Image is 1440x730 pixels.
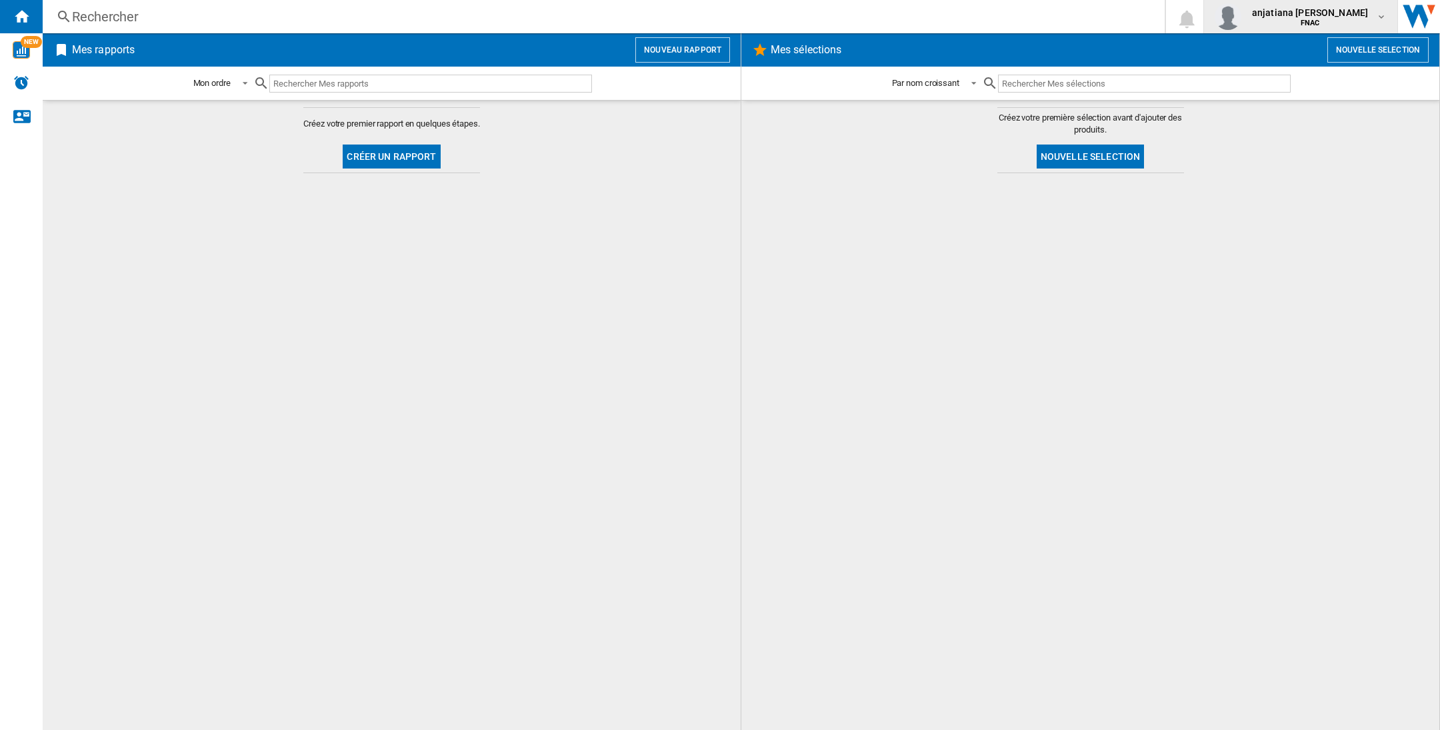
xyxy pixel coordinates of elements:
[1215,3,1241,30] img: profile.jpg
[635,37,730,63] button: Nouveau rapport
[72,7,1130,26] div: Rechercher
[21,36,42,48] span: NEW
[1327,37,1429,63] button: Nouvelle selection
[13,41,30,59] img: wise-card.svg
[1301,19,1320,27] b: FNAC
[768,37,844,63] h2: Mes sélections
[193,78,231,88] div: Mon ordre
[1037,145,1145,169] button: Nouvelle selection
[69,37,137,63] h2: Mes rapports
[269,75,592,93] input: Rechercher Mes rapports
[13,75,29,91] img: alerts-logo.svg
[1252,6,1368,19] span: anjatiana [PERSON_NAME]
[343,145,440,169] button: Créer un rapport
[998,75,1291,93] input: Rechercher Mes sélections
[997,112,1184,136] span: Créez votre première sélection avant d'ajouter des produits.
[303,118,479,130] span: Créez votre premier rapport en quelques étapes.
[892,78,959,88] div: Par nom croissant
